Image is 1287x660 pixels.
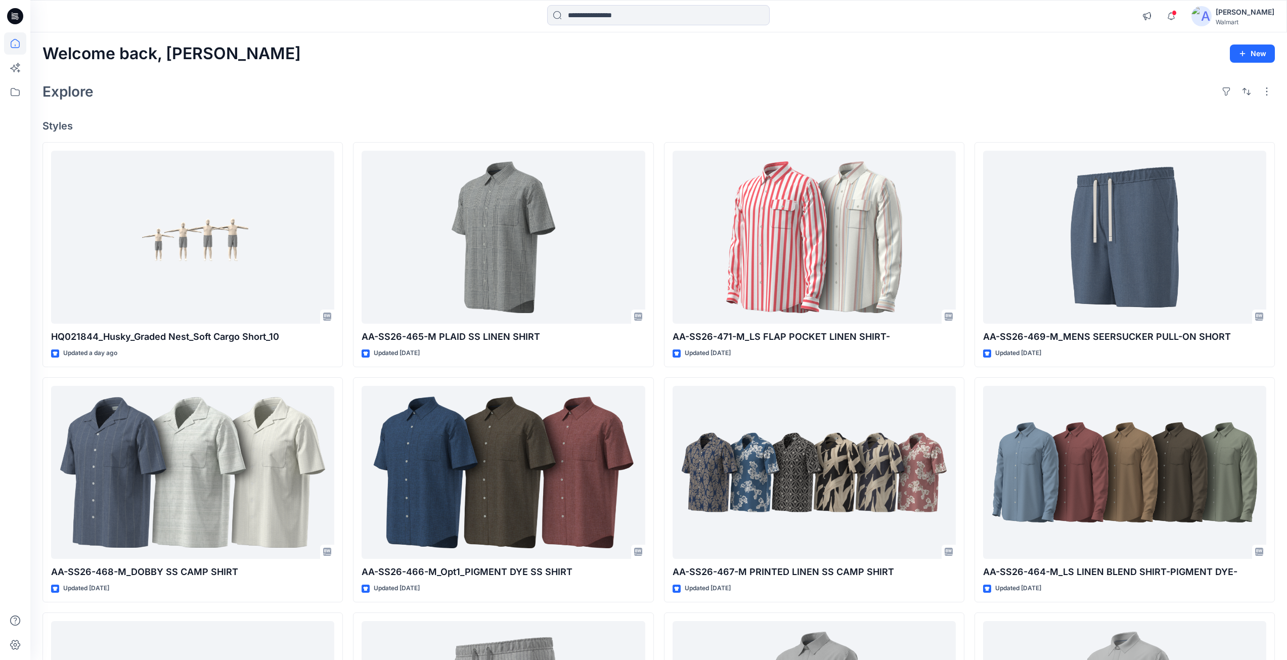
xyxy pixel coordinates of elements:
[362,330,645,344] p: AA-SS26-465-M PLAID SS LINEN SHIRT
[42,83,94,100] h2: Explore
[983,565,1266,579] p: AA-SS26-464-M_LS LINEN BLEND SHIRT-PIGMENT DYE-
[63,583,109,594] p: Updated [DATE]
[1216,18,1274,26] div: Walmart
[362,565,645,579] p: AA-SS26-466-M_Opt1_PIGMENT DYE SS SHIRT
[51,330,334,344] p: HQ021844_Husky_Graded Nest_Soft Cargo Short_10
[983,151,1266,324] a: AA-SS26-469-M_MENS SEERSUCKER PULL-ON SHORT
[685,348,731,359] p: Updated [DATE]
[995,348,1041,359] p: Updated [DATE]
[42,45,301,63] h2: Welcome back, [PERSON_NAME]
[51,565,334,579] p: AA-SS26-468-M_DOBBY SS CAMP SHIRT
[673,151,956,324] a: AA-SS26-471-M_LS FLAP POCKET LINEN SHIRT-
[1216,6,1274,18] div: [PERSON_NAME]
[51,386,334,559] a: AA-SS26-468-M_DOBBY SS CAMP SHIRT
[685,583,731,594] p: Updated [DATE]
[374,583,420,594] p: Updated [DATE]
[374,348,420,359] p: Updated [DATE]
[1191,6,1212,26] img: avatar
[42,120,1275,132] h4: Styles
[983,330,1266,344] p: AA-SS26-469-M_MENS SEERSUCKER PULL-ON SHORT
[995,583,1041,594] p: Updated [DATE]
[63,348,117,359] p: Updated a day ago
[1230,45,1275,63] button: New
[362,386,645,559] a: AA-SS26-466-M_Opt1_PIGMENT DYE SS SHIRT
[362,151,645,324] a: AA-SS26-465-M PLAID SS LINEN SHIRT
[51,151,334,324] a: HQ021844_Husky_Graded Nest_Soft Cargo Short_10
[673,565,956,579] p: AA-SS26-467-M PRINTED LINEN SS CAMP SHIRT
[673,330,956,344] p: AA-SS26-471-M_LS FLAP POCKET LINEN SHIRT-
[673,386,956,559] a: AA-SS26-467-M PRINTED LINEN SS CAMP SHIRT
[983,386,1266,559] a: AA-SS26-464-M_LS LINEN BLEND SHIRT-PIGMENT DYE-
